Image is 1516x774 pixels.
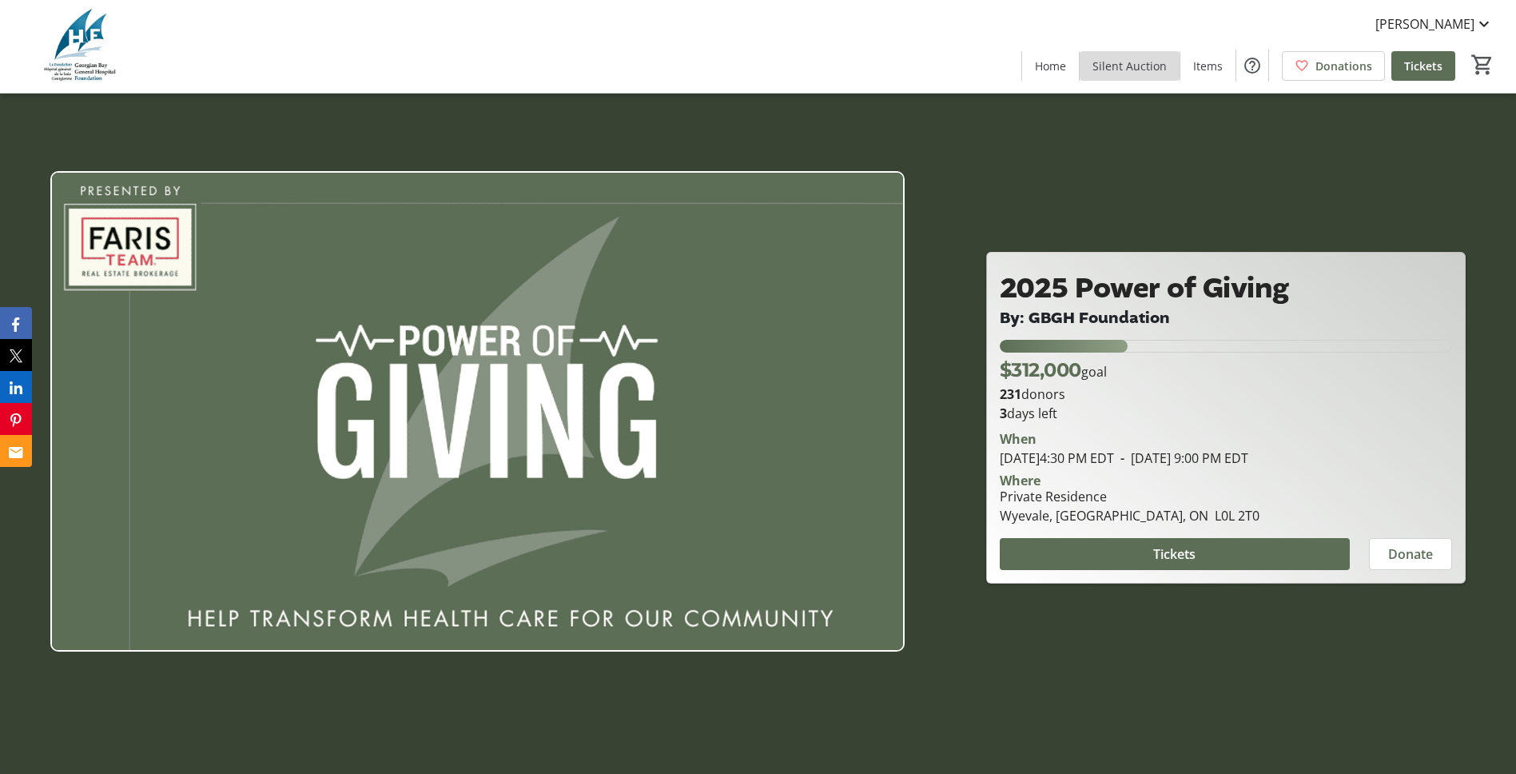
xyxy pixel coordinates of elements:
span: [DATE] 9:00 PM EDT [1114,449,1248,467]
button: Help [1236,50,1268,82]
p: days left [1000,404,1452,423]
span: Tickets [1404,58,1442,74]
div: When [1000,429,1037,449]
span: Silent Auction [1092,58,1167,74]
div: Private Residence [1000,487,1259,506]
span: By: GBGH Foundation [1000,307,1170,329]
span: 2025 Power of Giving [1000,269,1289,308]
span: Home [1035,58,1066,74]
span: Donations [1315,58,1372,74]
a: Home [1022,51,1079,81]
div: 28.270833333333336% of fundraising goal reached [1000,340,1452,353]
div: Where [1000,474,1041,487]
span: Donate [1388,545,1433,564]
span: Tickets [1153,545,1196,564]
button: Cart [1468,50,1497,79]
p: donors [1000,385,1452,404]
a: Silent Auction [1080,51,1180,81]
span: 3 [1000,405,1007,422]
button: Tickets [1000,538,1350,570]
a: Tickets [1391,51,1455,81]
img: Campaign CTA Media Photo [50,171,905,652]
a: Donations [1282,51,1385,81]
span: $312,000 [1000,358,1081,381]
span: [PERSON_NAME] [1375,14,1474,34]
button: Donate [1369,538,1452,570]
b: 231 [1000,385,1021,403]
a: Items [1180,51,1235,81]
img: Georgian Bay General Hospital Foundation's Logo [10,6,152,86]
button: [PERSON_NAME] [1363,11,1506,37]
div: Wyevale, [GEOGRAPHIC_DATA], ON L0L 2T0 [1000,506,1259,525]
p: goal [1000,356,1107,385]
span: [DATE] 4:30 PM EDT [1000,449,1114,467]
span: Items [1193,58,1223,74]
span: - [1114,449,1131,467]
